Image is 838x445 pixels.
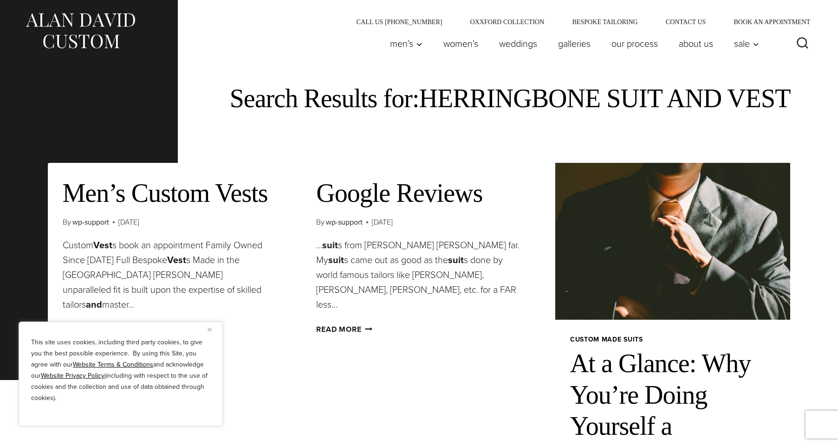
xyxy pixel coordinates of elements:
[555,163,791,320] img: Tailor adjusting tie of suit on mannequin
[419,84,791,113] span: HERRINGBONE SUIT AND VEST
[379,34,764,53] nav: Primary Navigation
[208,324,219,335] button: Close
[316,238,519,311] span: … s from [PERSON_NAME] [PERSON_NAME] far. My s came out as good as the s done by world famous tai...
[652,19,720,25] a: Contact Us
[63,216,71,228] span: By
[343,19,456,25] a: Call Us [PHONE_NUMBER]
[41,371,104,381] a: Website Privacy Policy
[316,324,372,335] a: Read More
[734,39,759,48] span: Sale
[372,216,393,228] time: [DATE]
[343,19,814,25] nav: Secondary Navigation
[547,34,601,53] a: Galleries
[86,297,102,311] strong: and
[720,19,813,25] a: Book an Appointment
[31,337,210,404] p: This site uses cookies, including third party cookies, to give you the best possible experience. ...
[118,216,139,228] time: [DATE]
[208,328,212,332] img: Close
[63,179,268,207] a: Men’s Custom Vests
[328,253,344,267] strong: suit
[72,217,109,227] a: wp-support
[316,179,482,207] a: Google Reviews
[25,10,136,52] img: Alan David Custom
[167,253,186,267] strong: Vest
[456,19,558,25] a: Oxxford Collection
[326,217,363,227] a: wp-support
[63,238,262,311] span: Custom s book an appointment Family Owned Since [DATE] Full Bespoke s Made in the [GEOGRAPHIC_DAT...
[668,34,723,53] a: About Us
[433,34,488,53] a: Women’s
[601,34,668,53] a: Our Process
[488,34,547,53] a: weddings
[390,39,422,48] span: Men’s
[316,216,325,228] span: By
[448,253,464,267] strong: suit
[792,32,814,55] button: View Search Form
[73,360,153,369] a: Website Terms & Conditions
[558,19,651,25] a: Bespoke Tailoring
[93,238,112,252] strong: Vest
[322,238,338,252] strong: suit
[570,335,643,344] a: Custom Made Suits
[48,83,791,114] h1: Search Results for:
